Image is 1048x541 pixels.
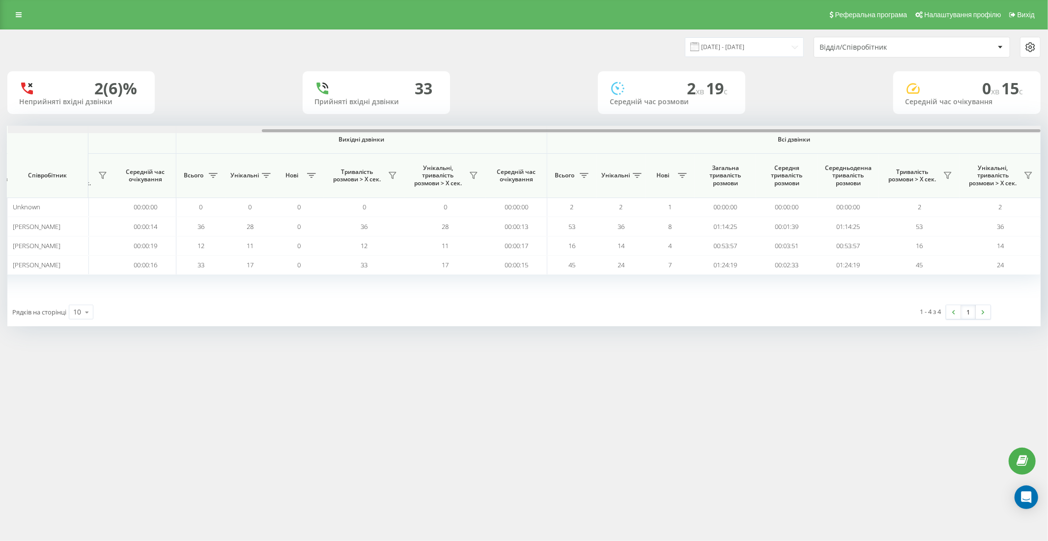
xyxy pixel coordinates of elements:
[756,236,818,256] td: 00:03:51
[702,164,749,187] span: Загальна тривалість розмови
[442,260,449,269] span: 17
[916,222,923,231] span: 53
[280,171,304,179] span: Нові
[122,168,169,183] span: Середній час очікування
[199,202,203,211] span: 0
[1015,485,1038,509] div: Open Intercom Messenger
[73,307,81,317] div: 10
[230,171,259,179] span: Унікальні
[920,307,941,316] div: 1 - 4 з 4
[94,79,137,98] div: 2 (6)%
[298,260,301,269] span: 0
[818,217,879,236] td: 01:14:25
[1018,11,1035,19] span: Вихід
[610,98,734,106] div: Середній час розмови
[486,217,547,236] td: 00:00:13
[961,305,976,319] a: 1
[199,136,524,143] span: Вихідні дзвінки
[576,136,1012,143] span: Всі дзвінки
[601,171,630,179] span: Унікальні
[247,222,254,231] span: 28
[361,260,368,269] span: 33
[493,168,539,183] span: Середній час очікування
[363,202,366,211] span: 0
[13,202,40,211] span: Unknown
[568,222,575,231] span: 53
[756,256,818,275] td: 00:02:33
[918,202,921,211] span: 2
[568,241,575,250] span: 16
[818,236,879,256] td: 00:53:57
[706,78,728,99] span: 19
[999,202,1002,211] span: 2
[669,241,672,250] span: 4
[486,198,547,217] td: 00:00:00
[696,86,706,97] span: хв
[618,222,624,231] span: 36
[115,217,176,236] td: 00:00:14
[905,98,1029,106] div: Середній час очікування
[669,222,672,231] span: 8
[620,202,623,211] span: 2
[618,260,624,269] span: 24
[115,198,176,217] td: 00:00:00
[991,86,1001,97] span: хв
[12,308,66,316] span: Рядків на сторінці
[997,241,1004,250] span: 14
[982,78,1001,99] span: 0
[997,260,1004,269] span: 24
[618,241,624,250] span: 14
[818,256,879,275] td: 01:24:19
[818,198,879,217] td: 00:00:00
[247,241,254,250] span: 11
[997,222,1004,231] span: 36
[695,256,756,275] td: 01:24:19
[361,241,368,250] span: 12
[444,202,447,211] span: 0
[329,168,385,183] span: Тривалість розмови > Х сек.
[924,11,1001,19] span: Налаштування профілю
[181,171,206,179] span: Всього
[916,260,923,269] span: 45
[16,171,80,179] span: Співробітник
[651,171,675,179] span: Нові
[13,260,60,269] span: [PERSON_NAME]
[695,217,756,236] td: 01:14:25
[442,241,449,250] span: 11
[198,260,204,269] span: 33
[825,164,872,187] span: Середньоденна тривалість розмови
[916,241,923,250] span: 16
[410,164,466,187] span: Унікальні, тривалість розмови > Х сек.
[298,222,301,231] span: 0
[1001,78,1023,99] span: 15
[756,198,818,217] td: 00:00:00
[552,171,577,179] span: Всього
[695,236,756,256] td: 00:53:57
[965,164,1021,187] span: Унікальні, тривалість розмови > Х сек.
[361,222,368,231] span: 36
[687,78,706,99] span: 2
[247,260,254,269] span: 17
[314,98,438,106] div: Прийняті вхідні дзвінки
[669,202,672,211] span: 1
[198,241,204,250] span: 12
[115,236,176,256] td: 00:00:19
[298,241,301,250] span: 0
[249,202,252,211] span: 0
[1019,86,1023,97] span: c
[13,241,60,250] span: [PERSON_NAME]
[198,222,204,231] span: 36
[756,217,818,236] td: 00:01:39
[13,222,60,231] span: [PERSON_NAME]
[570,202,574,211] span: 2
[724,86,728,97] span: c
[486,256,547,275] td: 00:00:15
[568,260,575,269] span: 45
[115,256,176,275] td: 00:00:16
[486,236,547,256] td: 00:00:17
[442,222,449,231] span: 28
[19,98,143,106] div: Неприйняті вхідні дзвінки
[820,43,937,52] div: Відділ/Співробітник
[764,164,810,187] span: Середня тривалість розмови
[415,79,432,98] div: 33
